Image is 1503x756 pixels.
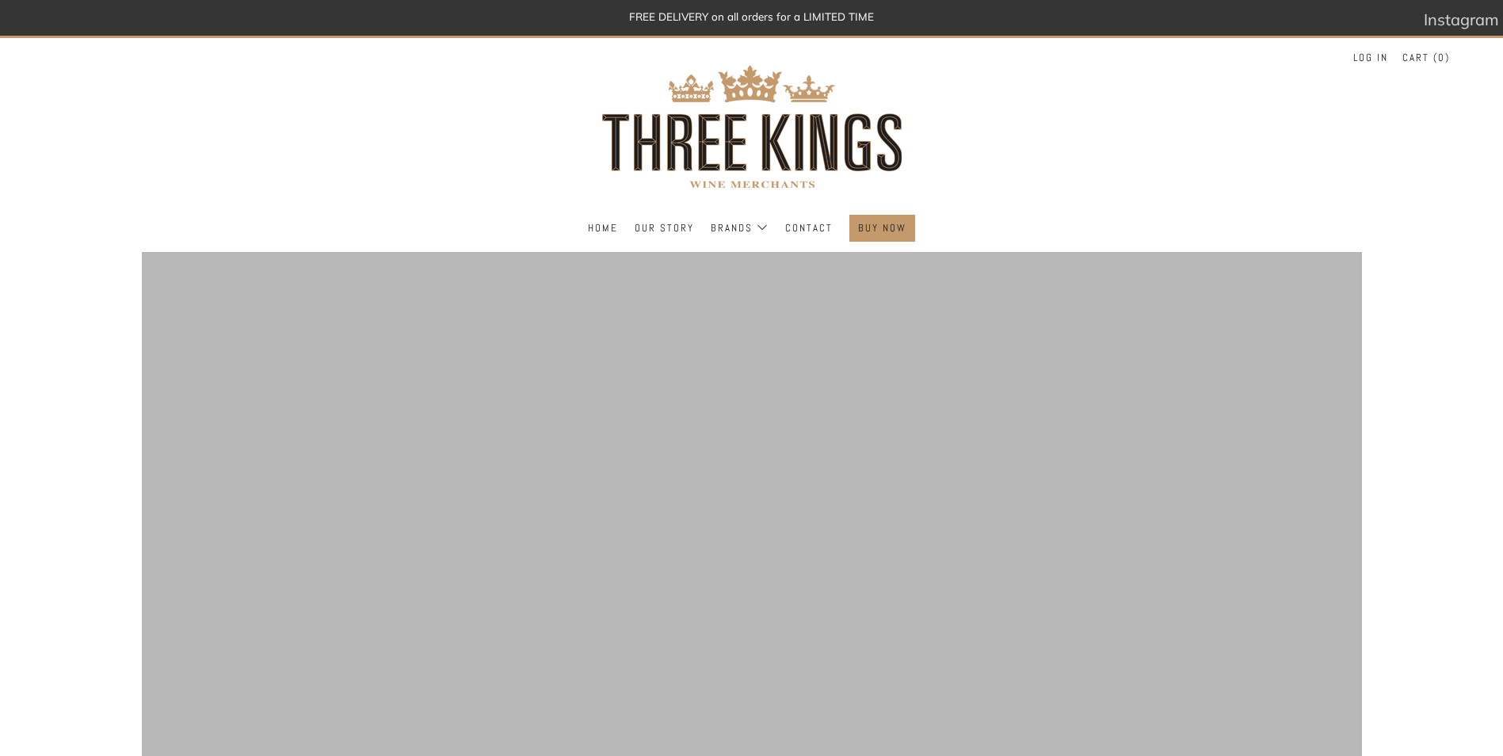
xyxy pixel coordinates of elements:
a: Instagram [1424,4,1499,36]
a: Cart (0) [1402,45,1450,71]
a: Log in [1353,45,1388,71]
a: Our Story [635,216,694,241]
a: BUY NOW [858,216,906,241]
a: Home [588,216,618,241]
span: 0 [1438,51,1445,64]
a: Contact [785,216,833,241]
img: three kings wine merchants [593,38,910,215]
span: Instagram [1424,10,1499,29]
a: Brands [711,216,769,241]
